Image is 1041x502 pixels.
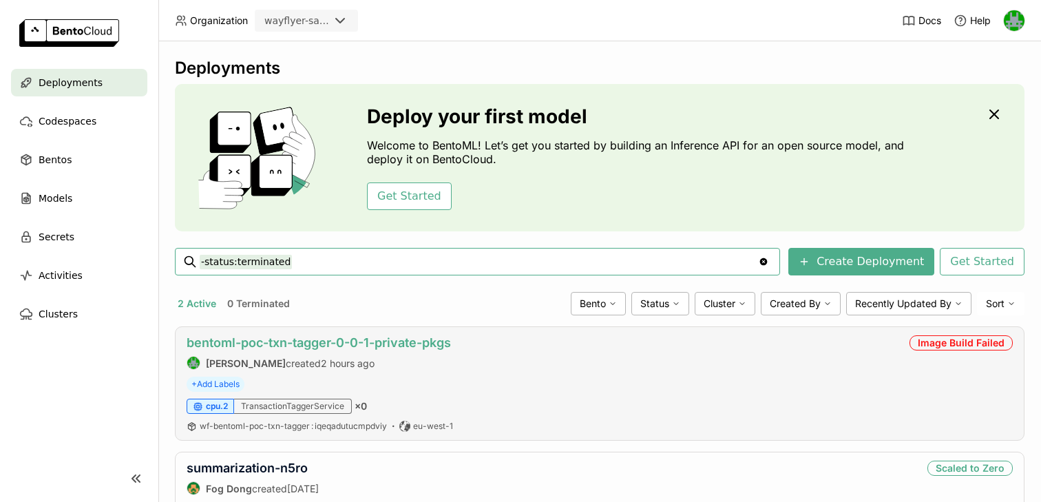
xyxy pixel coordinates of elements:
[200,421,387,431] span: wf-bentoml-poc-txn-tagger iqeqadutucmpdviy
[187,481,319,495] div: created
[571,292,626,315] div: Bento
[918,14,941,27] span: Docs
[39,74,103,91] span: Deployments
[187,377,244,392] span: +Add Labels
[190,14,248,27] span: Organization
[187,356,451,370] div: created
[758,256,769,267] svg: Clear value
[187,482,200,494] img: Fog Dong
[330,14,332,28] input: Selected wayflyer-sandbox.
[704,297,735,310] span: Cluster
[977,292,1024,315] div: Sort
[355,400,367,412] span: × 0
[970,14,991,27] span: Help
[11,146,147,174] a: Bentos
[224,295,293,313] button: 0 Terminated
[954,14,991,28] div: Help
[11,262,147,289] a: Activities
[11,300,147,328] a: Clusters
[1004,10,1024,31] img: Sean Hickey
[367,105,911,127] h3: Deploy your first model
[39,190,72,207] span: Models
[940,248,1024,275] button: Get Started
[846,292,971,315] div: Recently Updated By
[11,107,147,135] a: Codespaces
[11,69,147,96] a: Deployments
[187,357,200,369] img: Sean Hickey
[902,14,941,28] a: Docs
[909,335,1013,351] div: Image Build Failed
[640,297,669,310] span: Status
[39,113,96,129] span: Codespaces
[187,461,308,475] a: summarization-n5ro
[206,483,252,494] strong: Fog Dong
[187,335,451,350] a: bentoml-poc-txn-tagger-0-0-1-private-pkgs
[11,223,147,251] a: Secrets
[206,357,286,369] strong: [PERSON_NAME]
[264,14,329,28] div: wayflyer-sandbox
[175,58,1024,79] div: Deployments
[367,138,911,166] p: Welcome to BentoML! Let’s get you started by building an Inference API for an open source model, ...
[287,483,319,494] span: [DATE]
[788,248,934,275] button: Create Deployment
[413,421,453,432] span: eu-west-1
[631,292,689,315] div: Status
[986,297,1005,310] span: Sort
[19,19,119,47] img: logo
[311,421,313,431] span: :
[234,399,352,414] div: TransactionTaggerService
[695,292,755,315] div: Cluster
[11,185,147,212] a: Models
[206,401,228,412] span: cpu.2
[175,295,219,313] button: 2 Active
[761,292,841,315] div: Created By
[39,306,78,322] span: Clusters
[39,151,72,168] span: Bentos
[855,297,951,310] span: Recently Updated By
[580,297,606,310] span: Bento
[200,421,387,432] a: wf-bentoml-poc-txn-tagger:iqeqadutucmpdviy
[927,461,1013,476] div: Scaled to Zero
[186,106,334,209] img: cover onboarding
[39,267,83,284] span: Activities
[321,357,375,369] span: 2 hours ago
[770,297,821,310] span: Created By
[367,182,452,210] button: Get Started
[200,251,758,273] input: Search
[39,229,74,245] span: Secrets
